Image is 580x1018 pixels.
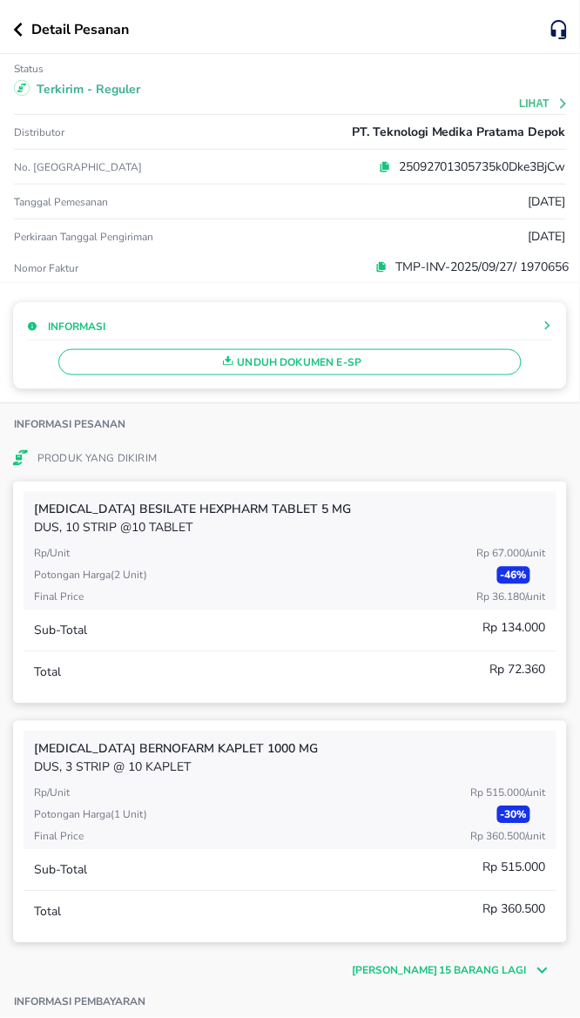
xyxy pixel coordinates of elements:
[14,195,108,209] p: Tanggal pemesanan
[14,261,198,275] p: Nomor faktur
[14,62,44,76] p: Status
[34,807,147,823] p: Potongan harga ( 1 Unit )
[352,123,566,141] p: PT. Teknologi Medika Pratama Depok
[529,227,566,246] p: [DATE]
[48,319,105,334] p: Informasi
[526,786,546,800] span: / Unit
[497,806,530,824] p: - 30 %
[34,519,546,537] p: DUS, 10 STRIP @10 TABLET
[483,619,546,637] p: Rp 134.000
[529,192,566,211] p: [DATE]
[34,501,546,519] p: [MEDICAL_DATA] BESILATE Hexpharm TABLET 5 MG
[14,160,198,174] p: No. [GEOGRAPHIC_DATA]
[471,829,546,845] p: Rp 360.500
[37,80,140,98] p: Terkirim - Reguler
[14,417,125,431] p: Informasi Pesanan
[14,230,153,244] p: Perkiraan Tanggal Pengiriman
[388,258,570,276] p: TMP-INV-2025/09/27/ 1970656
[34,740,546,758] p: [MEDICAL_DATA] Bernofarm KAPLET 1000 MG
[490,661,546,679] p: Rp 72.360
[14,995,145,1009] p: Informasi pembayaran
[34,568,147,583] p: Potongan harga ( 2 Unit )
[34,829,84,845] p: Final Price
[477,590,546,605] p: Rp 36.180
[34,590,84,605] p: Final Price
[477,546,546,562] p: Rp 67.000
[471,785,546,801] p: Rp 515.000
[27,319,105,334] button: Informasi
[34,546,70,562] p: Rp/Unit
[483,900,546,919] p: Rp 360.500
[526,830,546,844] span: / Unit
[37,450,157,468] p: Produk Yang Dikirim
[34,861,87,880] p: Sub-Total
[34,622,87,640] p: Sub-Total
[352,963,527,979] p: [PERSON_NAME] 15 barang lagi
[31,19,129,40] p: Detail Pesanan
[34,664,61,682] p: Total
[14,125,64,139] p: Distributor
[483,859,546,877] p: Rp 515.000
[58,349,523,375] button: Unduh Dokumen e-SP
[66,351,515,374] span: Unduh Dokumen e-SP
[526,547,546,561] span: / Unit
[497,567,530,584] p: - 46 %
[391,158,566,176] p: 25092701305735k0Dke3BjCw
[526,590,546,604] span: / Unit
[34,758,546,777] p: DUS, 3 STRIP @ 10 KAPLET
[34,785,70,801] p: Rp/Unit
[520,98,570,110] button: Lihat
[34,903,61,921] p: Total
